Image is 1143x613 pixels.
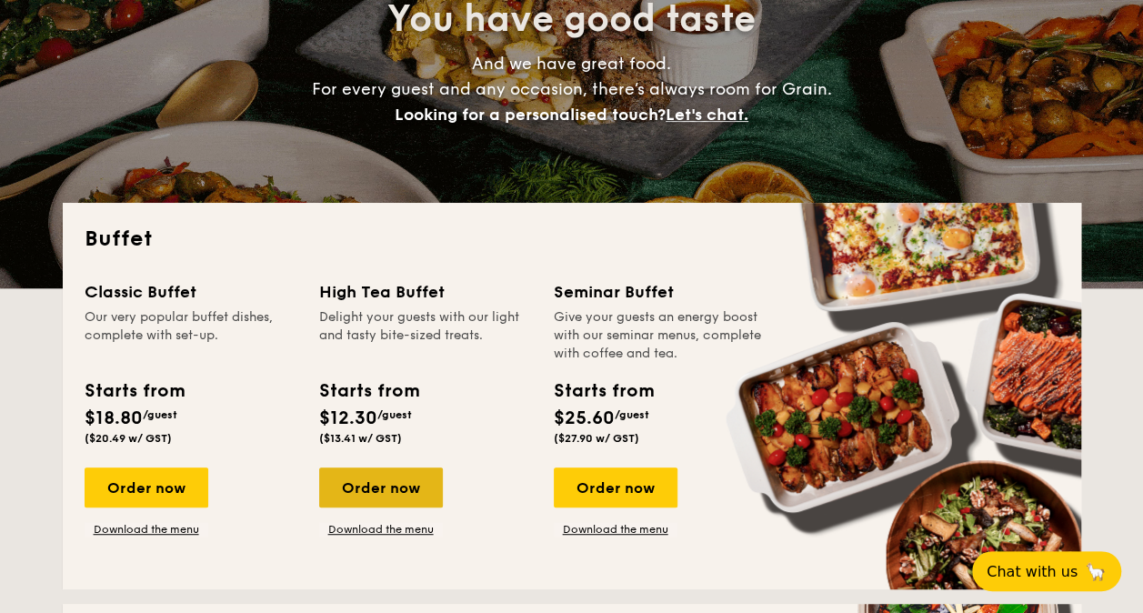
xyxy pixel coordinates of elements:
[554,407,615,429] span: $25.60
[972,551,1121,591] button: Chat with us🦙
[395,105,666,125] span: Looking for a personalised touch?
[143,408,177,421] span: /guest
[1085,561,1107,582] span: 🦙
[85,225,1059,254] h2: Buffet
[85,407,143,429] span: $18.80
[987,563,1078,580] span: Chat with us
[319,407,377,429] span: $12.30
[554,377,653,405] div: Starts from
[319,467,443,507] div: Order now
[319,432,402,445] span: ($13.41 w/ GST)
[554,522,677,537] a: Download the menu
[312,54,832,125] span: And we have great food. For every guest and any occasion, there’s always room for Grain.
[615,408,649,421] span: /guest
[319,279,532,305] div: High Tea Buffet
[377,408,412,421] span: /guest
[319,377,418,405] div: Starts from
[554,467,677,507] div: Order now
[666,105,748,125] span: Let's chat.
[85,432,172,445] span: ($20.49 w/ GST)
[319,522,443,537] a: Download the menu
[85,279,297,305] div: Classic Buffet
[319,308,532,363] div: Delight your guests with our light and tasty bite-sized treats.
[554,308,767,363] div: Give your guests an energy boost with our seminar menus, complete with coffee and tea.
[554,432,639,445] span: ($27.90 w/ GST)
[85,377,184,405] div: Starts from
[554,279,767,305] div: Seminar Buffet
[85,467,208,507] div: Order now
[85,522,208,537] a: Download the menu
[85,308,297,363] div: Our very popular buffet dishes, complete with set-up.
